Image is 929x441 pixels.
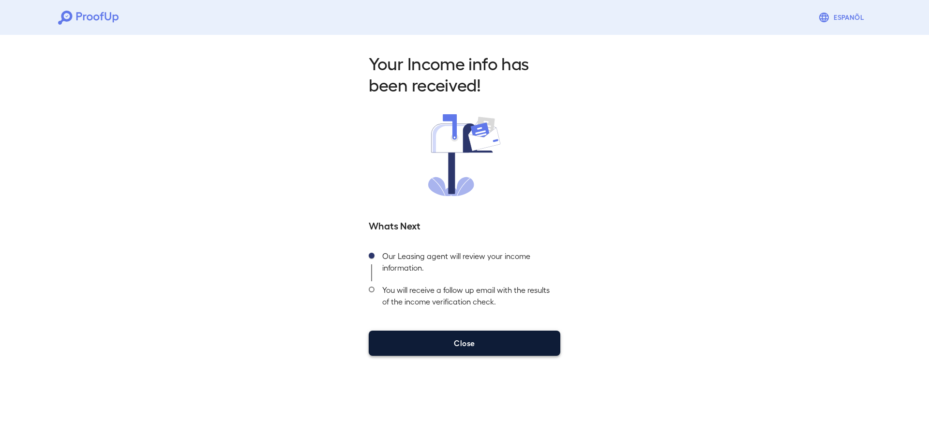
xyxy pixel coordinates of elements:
img: received.svg [428,114,501,196]
button: Espanõl [814,8,871,27]
div: You will receive a follow up email with the results of the income verification check. [375,281,560,315]
h2: Your Income info has been received! [369,52,560,95]
h5: Whats Next [369,218,560,232]
button: Close [369,331,560,356]
div: Our Leasing agent will review your income information. [375,247,560,281]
